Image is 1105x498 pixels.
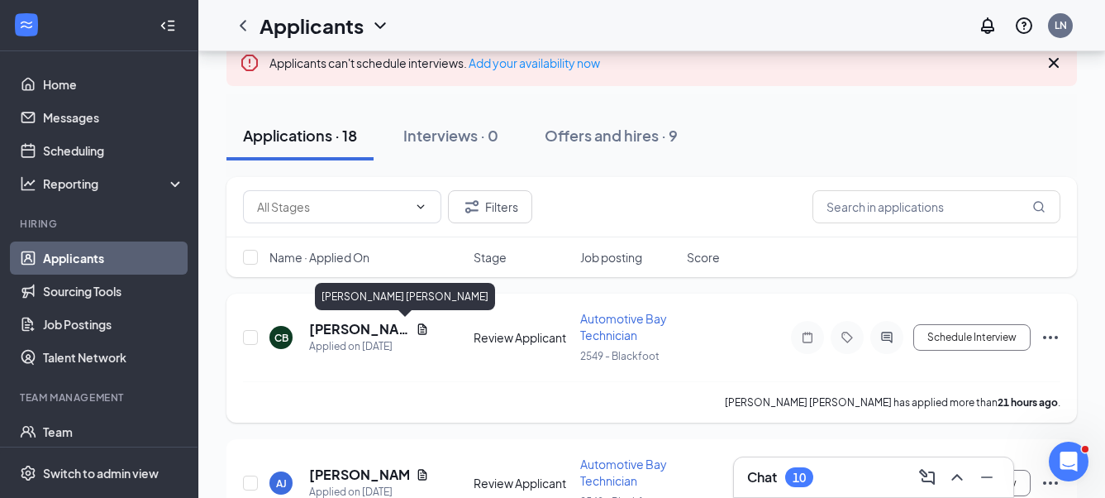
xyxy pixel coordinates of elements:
b: 21 hours ago [998,396,1058,409]
svg: Ellipses [1041,328,1060,347]
a: Messages [43,101,184,134]
svg: ComposeMessage [917,467,937,487]
button: ComposeMessage [914,464,941,491]
div: Applications · 18 [243,125,357,146]
svg: Settings [20,465,36,481]
button: ChevronUp [944,464,970,491]
h3: Chat [747,468,777,486]
a: Scheduling [43,134,184,167]
span: Name · Applied On [269,249,369,266]
div: Review Applicant [474,329,570,346]
svg: ChevronUp [947,467,967,487]
svg: Tag [837,331,857,344]
div: Reporting [43,175,185,192]
span: Score [687,249,720,266]
a: Applicants [43,242,184,275]
iframe: Intercom live chat [1049,442,1088,481]
div: Hiring [20,217,181,231]
div: [PERSON_NAME] [PERSON_NAME] [315,283,495,310]
a: Job Postings [43,308,184,341]
h5: [PERSON_NAME] [309,466,409,484]
div: Applied on [DATE] [309,338,429,355]
div: LN [1055,18,1067,32]
svg: Ellipses [1041,473,1060,493]
button: Minimize [974,464,1000,491]
button: Filter Filters [448,190,532,223]
div: 10 [793,471,806,485]
span: 2549 - Blackfoot [580,350,660,362]
svg: MagnifyingGlass [1032,200,1045,213]
div: AJ [276,476,287,491]
h5: [PERSON_NAME] [PERSON_NAME] [309,320,409,338]
div: Team Management [20,390,181,405]
svg: Document [416,468,429,481]
svg: WorkstreamLogo [18,17,35,33]
svg: Filter [462,197,482,217]
a: Sourcing Tools [43,275,184,308]
div: Offers and hires · 9 [545,125,678,146]
svg: ChevronDown [370,16,390,36]
input: All Stages [257,198,407,216]
svg: ChevronLeft [233,16,253,36]
svg: Note [798,331,817,344]
span: Automotive Bay Technician [580,457,667,488]
svg: Document [416,323,429,336]
a: Talent Network [43,341,184,374]
svg: Notifications [978,16,998,36]
svg: Analysis [20,175,36,192]
a: Home [43,68,184,101]
svg: Error [240,53,260,73]
svg: Cross [1044,53,1064,73]
a: Team [43,415,184,448]
input: Search in applications [812,190,1060,223]
span: Stage [474,249,507,266]
div: Review Applicant [474,475,570,491]
div: CB [274,331,288,345]
div: Switch to admin view [43,465,159,481]
svg: ChevronDown [414,200,427,213]
svg: ActiveChat [877,331,897,344]
a: Add your availability now [469,55,600,70]
svg: QuestionInfo [1014,16,1034,36]
h1: Applicants [260,12,364,40]
div: Interviews · 0 [403,125,498,146]
button: Schedule Interview [913,324,1031,351]
svg: Minimize [977,467,997,487]
span: Automotive Bay Technician [580,311,667,342]
svg: Collapse [160,17,176,34]
span: Job posting [580,249,642,266]
p: [PERSON_NAME] [PERSON_NAME] has applied more than . [725,395,1060,409]
span: Applicants can't schedule interviews. [269,55,600,70]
